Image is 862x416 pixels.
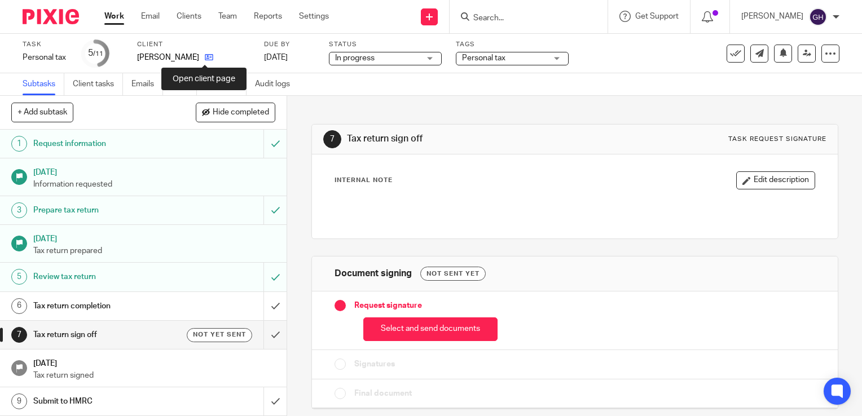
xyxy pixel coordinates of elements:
label: Due by [264,40,315,49]
div: Personal tax [23,52,68,63]
div: 9 [11,393,27,409]
a: Reports [254,11,282,22]
div: 7 [11,327,27,343]
span: Personal tax [462,54,505,62]
button: + Add subtask [11,103,73,122]
img: Pixie [23,9,79,24]
a: Emails [131,73,163,95]
h1: [DATE] [33,355,276,369]
div: 3 [11,202,27,218]
a: Clients [177,11,201,22]
button: Select and send documents [363,317,498,342]
div: 7 [323,130,341,148]
div: 1 [11,136,27,152]
img: svg%3E [809,8,827,26]
small: /11 [93,51,103,57]
p: [PERSON_NAME] [741,11,803,22]
span: Hide completed [213,108,269,117]
h1: Request information [33,135,179,152]
span: [DATE] [264,54,288,61]
p: Tax return signed [33,370,276,381]
h1: Tax return sign off [347,133,599,145]
p: Tax return prepared [33,245,276,256]
div: Not sent yet [420,267,486,281]
span: Request signature [354,300,422,311]
button: Edit description [736,171,815,189]
span: Signatures [354,359,395,370]
div: Task request signature [728,135,826,144]
a: Work [104,11,124,22]
input: Search [472,14,574,24]
label: Tags [456,40,569,49]
h1: Tax return completion [33,298,179,315]
span: Not yet sent [193,330,246,339]
div: 5 [11,269,27,285]
p: Internal Note [335,176,393,185]
span: Get Support [635,12,679,20]
span: In progress [335,54,375,62]
p: Information requested [33,179,276,190]
a: Team [218,11,237,22]
p: [PERSON_NAME] [137,52,199,63]
h1: Review tax return [33,268,179,285]
a: Settings [299,11,329,22]
h1: [DATE] [33,164,276,178]
h1: Submit to HMRC [33,393,179,410]
label: Task [23,40,68,49]
a: Subtasks [23,73,64,95]
label: Status [329,40,442,49]
div: 5 [88,47,103,60]
span: Final document [354,388,412,399]
a: Audit logs [255,73,298,95]
a: Notes (0) [205,73,247,95]
div: 6 [11,298,27,314]
h1: Prepare tax return [33,202,179,219]
button: Hide completed [196,103,275,122]
label: Client [137,40,250,49]
a: Client tasks [73,73,123,95]
h1: Document signing [335,268,412,280]
a: Email [141,11,160,22]
a: Files [171,73,197,95]
h1: Tax return sign off [33,326,179,343]
h1: [DATE] [33,231,276,245]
